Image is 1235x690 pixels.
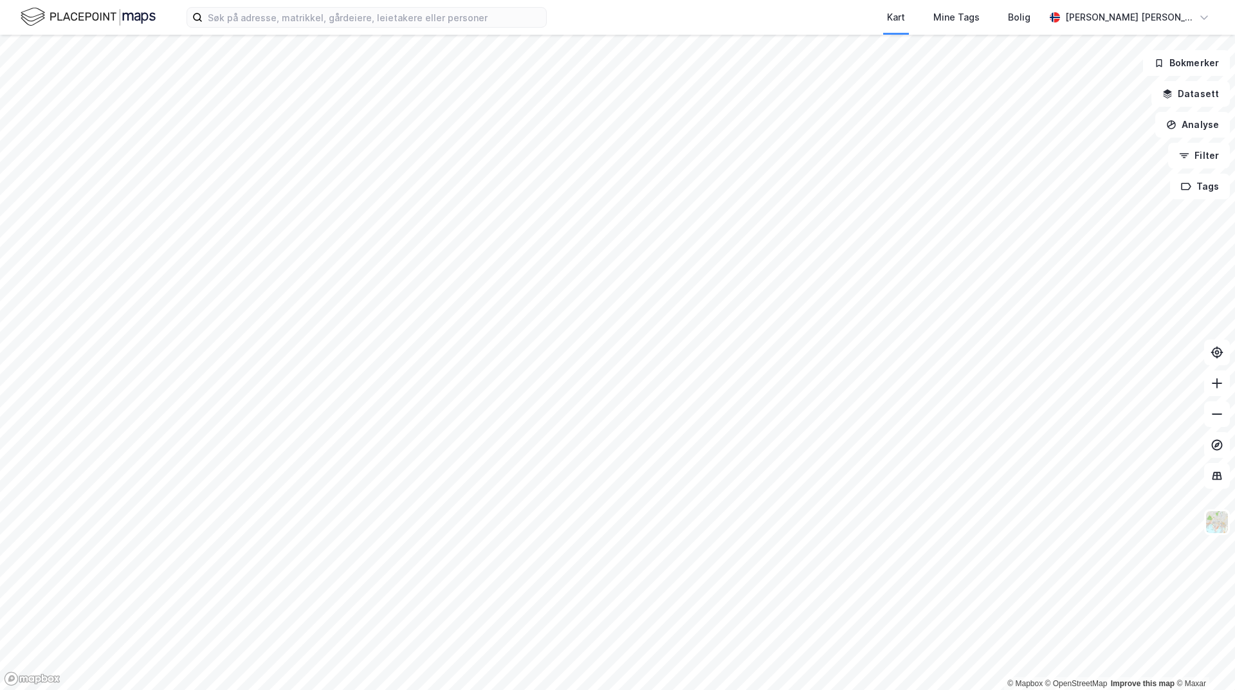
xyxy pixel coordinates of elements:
[1171,628,1235,690] div: Kontrollprogram for chat
[1065,10,1194,25] div: [PERSON_NAME] [PERSON_NAME]
[1111,679,1175,688] a: Improve this map
[1007,679,1043,688] a: Mapbox
[21,6,156,28] img: logo.f888ab2527a4732fd821a326f86c7f29.svg
[203,8,546,27] input: Søk på adresse, matrikkel, gårdeiere, leietakere eller personer
[1171,628,1235,690] iframe: Chat Widget
[1155,112,1230,138] button: Analyse
[887,10,905,25] div: Kart
[1045,679,1108,688] a: OpenStreetMap
[1170,174,1230,199] button: Tags
[1143,50,1230,76] button: Bokmerker
[1168,143,1230,168] button: Filter
[1205,510,1229,534] img: Z
[933,10,980,25] div: Mine Tags
[1008,10,1030,25] div: Bolig
[4,671,60,686] a: Mapbox homepage
[1151,81,1230,107] button: Datasett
